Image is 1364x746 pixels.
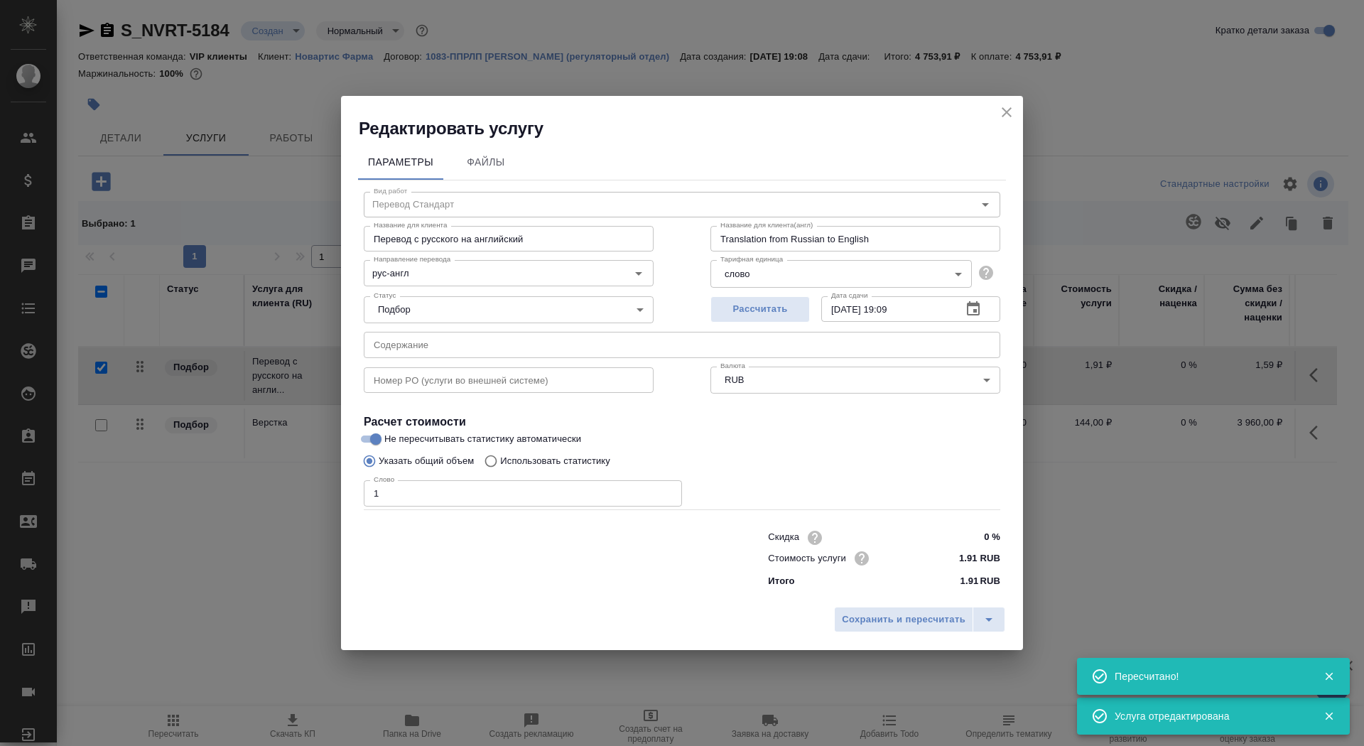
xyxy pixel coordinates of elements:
p: Стоимость услуги [768,551,846,566]
button: Рассчитать [710,296,810,323]
div: слово [710,260,972,287]
p: Использовать статистику [500,454,610,468]
div: split button [834,607,1005,632]
p: Указать общий объем [379,454,474,468]
div: Подбор [364,296,654,323]
button: RUB [720,374,748,386]
h2: Редактировать услугу [359,117,1023,140]
p: Итого [768,574,794,588]
span: Параметры [367,153,435,171]
p: RUB [980,574,1000,588]
span: Не пересчитывать статистику автоматически [384,432,581,446]
button: Сохранить и пересчитать [834,607,973,632]
button: close [996,102,1017,123]
div: RUB [710,367,1000,394]
span: Рассчитать [718,301,802,318]
span: Сохранить и пересчитать [842,612,965,628]
p: Скидка [768,530,799,544]
p: 1.91 [960,574,979,588]
input: ✎ Введи что-нибудь [947,548,1000,568]
div: Пересчитано! [1115,669,1302,683]
input: ✎ Введи что-нибудь [947,527,1000,548]
button: Подбор [374,303,415,315]
span: Файлы [452,153,520,171]
button: Закрыть [1314,670,1343,683]
button: Закрыть [1314,710,1343,723]
button: Open [629,264,649,283]
h4: Расчет стоимости [364,413,1000,431]
button: слово [720,268,754,280]
div: Услуга отредактирована [1115,709,1302,723]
